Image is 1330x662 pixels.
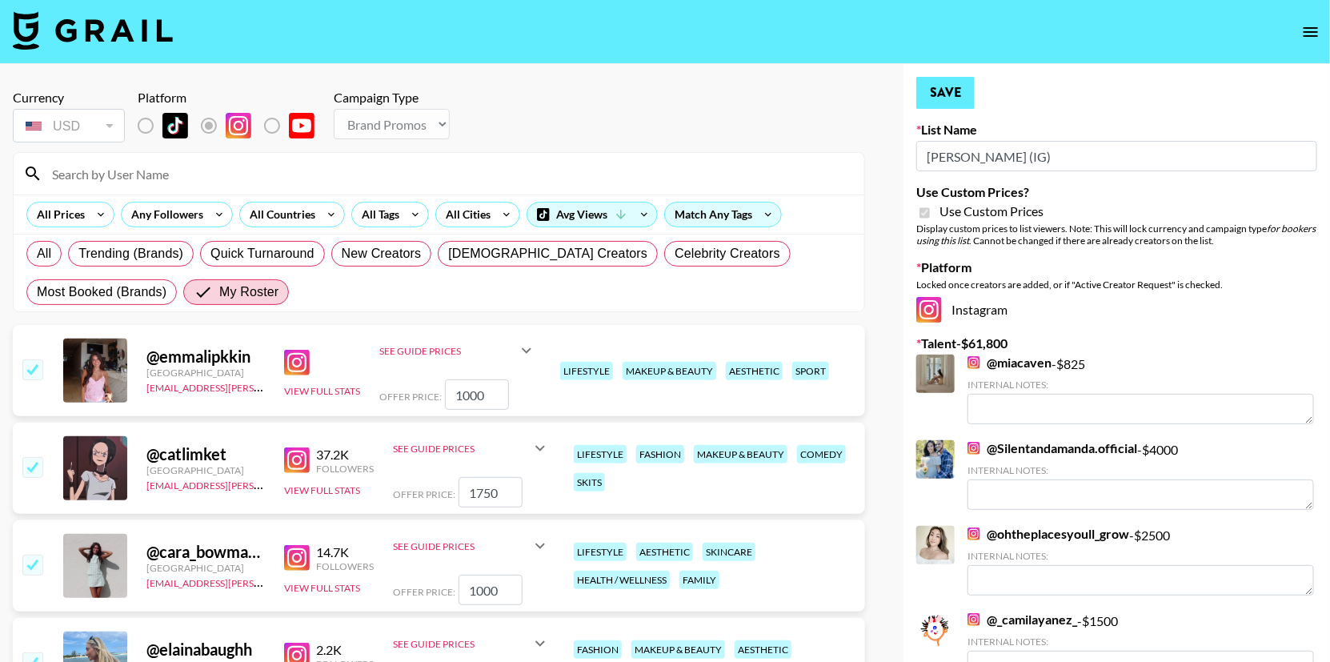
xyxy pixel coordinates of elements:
[967,636,1314,648] div: Internal Notes:
[939,203,1044,219] span: Use Custom Prices
[393,638,531,650] div: See Guide Prices
[219,283,278,302] span: My Roster
[16,112,122,140] div: USD
[352,203,403,227] div: All Tags
[916,279,1317,291] div: Locked once creators are added, or if "Active Creator Request" is checked.
[631,640,725,659] div: makeup & beauty
[284,582,360,594] button: View Full Stats
[284,447,310,473] img: Instagram
[735,640,791,659] div: aesthetic
[916,223,1317,247] div: Display custom prices to list viewers. Note: This will lock currency and campaign type . Cannot b...
[967,613,980,626] img: Instagram
[675,244,780,263] span: Celebrity Creators
[636,445,684,463] div: fashion
[342,244,422,263] span: New Creators
[574,640,622,659] div: fashion
[284,545,310,571] img: Instagram
[146,640,265,660] div: @ elainabaughh
[967,442,980,455] img: Instagram
[967,528,980,540] img: Instagram
[574,445,627,463] div: lifestyle
[146,562,265,574] div: [GEOGRAPHIC_DATA]
[967,379,1314,391] div: Internal Notes:
[13,106,125,146] div: Currency is locked to USD
[967,550,1314,562] div: Internal Notes:
[393,443,531,455] div: See Guide Prices
[393,527,550,565] div: See Guide Prices
[574,571,670,589] div: health / wellness
[459,477,523,508] input: 1,750
[138,109,327,142] div: List locked to Instagram.
[146,464,265,476] div: [GEOGRAPHIC_DATA]
[42,161,855,187] input: Search by User Name
[393,586,455,598] span: Offer Price:
[210,244,314,263] span: Quick Turnaround
[240,203,318,227] div: All Countries
[916,335,1317,351] label: Talent - $ 61,800
[379,331,536,370] div: See Guide Prices
[797,445,846,463] div: comedy
[78,244,183,263] span: Trending (Brands)
[379,345,517,357] div: See Guide Prices
[316,463,374,475] div: Followers
[726,362,783,380] div: aesthetic
[162,113,188,138] img: TikTok
[967,355,1314,424] div: - $ 825
[146,574,383,589] a: [EMAIL_ADDRESS][PERSON_NAME][DOMAIN_NAME]
[445,379,509,410] input: 1,000
[334,90,450,106] div: Campaign Type
[13,11,173,50] img: Grail Talent
[916,122,1317,138] label: List Name
[146,444,265,464] div: @ catlimket
[393,429,550,467] div: See Guide Prices
[122,203,206,227] div: Any Followers
[916,184,1317,200] label: Use Custom Prices?
[146,347,265,367] div: @ emmalipkkin
[146,367,265,379] div: [GEOGRAPHIC_DATA]
[792,362,829,380] div: sport
[967,526,1314,596] div: - $ 2500
[448,244,647,263] span: [DEMOGRAPHIC_DATA] Creators
[916,77,975,109] button: Save
[13,90,125,106] div: Currency
[27,203,88,227] div: All Prices
[1295,16,1327,48] button: open drawer
[138,90,327,106] div: Platform
[967,464,1314,476] div: Internal Notes:
[967,440,1314,510] div: - $ 4000
[679,571,719,589] div: family
[284,385,360,397] button: View Full Stats
[623,362,716,380] div: makeup & beauty
[967,355,1052,371] a: @miacaven
[289,113,314,138] img: YouTube
[574,473,605,491] div: skits
[916,297,942,323] img: Instagram
[967,526,1129,542] a: @ohtheplacesyoull_grow
[574,543,627,561] div: lifestyle
[226,113,251,138] img: Instagram
[967,612,1077,628] a: @_camilayanez_
[316,447,374,463] div: 37.2K
[379,391,442,403] span: Offer Price:
[284,350,310,375] img: Instagram
[393,540,531,552] div: See Guide Prices
[37,283,166,302] span: Most Booked (Brands)
[146,476,383,491] a: [EMAIL_ADDRESS][PERSON_NAME][DOMAIN_NAME]
[459,575,523,605] input: 1,000
[527,203,657,227] div: Avg Views
[316,544,374,560] div: 14.7K
[436,203,494,227] div: All Cities
[284,484,360,496] button: View Full Stats
[916,297,1317,323] div: Instagram
[636,543,693,561] div: aesthetic
[916,259,1317,275] label: Platform
[694,445,787,463] div: makeup & beauty
[393,488,455,500] span: Offer Price:
[146,542,265,562] div: @ cara_bowman12
[916,223,1316,247] em: for bookers using this list
[146,379,383,394] a: [EMAIL_ADDRESS][PERSON_NAME][DOMAIN_NAME]
[560,362,613,380] div: lifestyle
[316,642,374,658] div: 2.2K
[967,356,980,369] img: Instagram
[316,560,374,572] div: Followers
